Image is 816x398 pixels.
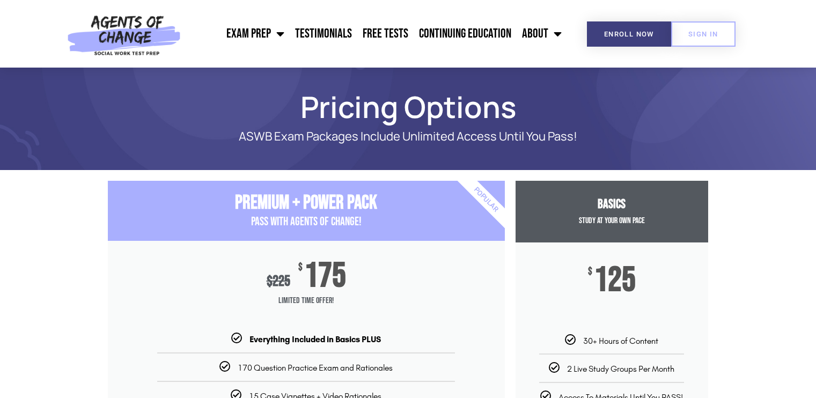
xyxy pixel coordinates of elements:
[414,20,517,47] a: Continuing Education
[594,267,636,294] span: 125
[688,31,718,38] span: SIGN IN
[517,20,567,47] a: About
[567,364,674,374] span: 2 Live Study Groups Per Month
[102,94,714,119] h1: Pricing Options
[238,363,393,373] span: 170 Question Practice Exam and Rationales
[671,21,736,47] a: SIGN IN
[579,216,645,226] span: Study at your Own Pace
[186,20,567,47] nav: Menu
[604,31,654,38] span: Enroll Now
[583,336,658,346] span: 30+ Hours of Content
[357,20,414,47] a: Free Tests
[298,262,303,273] span: $
[267,272,290,290] div: 225
[145,130,671,143] p: ASWB Exam Packages Include Unlimited Access Until You Pass!
[290,20,357,47] a: Testimonials
[221,20,290,47] a: Exam Prep
[251,215,362,229] span: PASS with AGENTS OF CHANGE!
[424,138,548,262] div: Popular
[108,191,505,215] h3: Premium + Power Pack
[249,334,381,344] b: Everything Included in Basics PLUS
[304,262,346,290] span: 175
[587,21,671,47] a: Enroll Now
[108,290,505,312] span: Limited Time Offer!
[267,272,273,290] span: $
[516,197,708,212] h3: Basics
[588,267,592,277] span: $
